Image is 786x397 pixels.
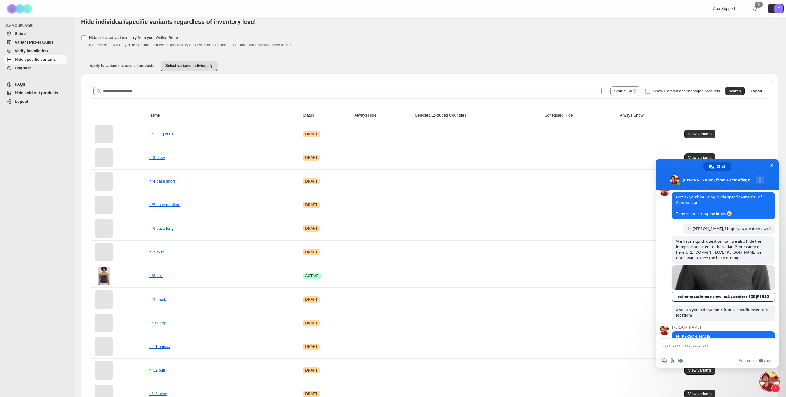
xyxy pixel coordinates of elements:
[739,358,757,363] span: We run on
[15,99,28,104] span: Logout
[149,226,174,231] a: n°6 base long
[15,66,31,70] span: Upgrade
[305,132,317,137] span: DRAFT
[670,358,675,363] span: Send a file
[89,35,178,40] span: Hide selected variants only from your Online Store
[89,43,294,47] span: If checked, it will only hide variants that were specifically chosen from this page. The other va...
[5,0,36,17] img: Camouflage
[684,366,715,375] button: View variants
[747,87,766,95] button: Export
[662,358,667,363] span: Insert an emoji
[764,358,772,363] span: Crisp
[305,368,317,373] span: DRAFT
[774,4,783,13] span: Avatar with initials E
[305,250,317,255] span: DRAFT
[688,226,771,231] span: Hi [PERSON_NAME], I hope you are doing well
[161,61,218,71] button: Select variants individually
[678,358,683,363] span: Audio message
[90,63,154,68] span: Apply to variants across all products
[771,384,780,393] span: 1
[684,153,715,162] button: View variants
[149,155,165,160] a: n°3 crew
[676,334,768,372] span: Hi [PERSON_NAME], I'll get the theme checked for hiding of images and get back to you. Camouflage...
[6,23,69,28] span: CAMOUFLAGE
[739,358,772,363] a: We run onCrisp
[149,368,165,372] a: n°12 pull
[4,55,67,64] a: Hide specific variants
[543,109,618,122] th: Scheduled Hide
[149,132,174,136] a: n°1 long cardi
[15,82,25,87] span: FAQs
[777,7,780,10] text: E
[149,250,164,254] a: n°7 skirt
[676,307,768,318] span: also can you hide variants from a specific inventory location?
[85,61,159,71] button: Apply to variants across all products
[81,18,256,25] span: Hide individual/specific variants regardless of inventory level
[684,250,756,255] a: [URL][DOMAIN_NAME][PERSON_NAME]
[4,47,67,55] a: Verify Installation
[165,63,213,68] span: Select variants individually
[725,87,745,95] button: Search
[653,89,720,93] span: Show Camouflage managed products
[4,80,67,89] a: FAQs
[717,162,725,171] span: Chat
[305,391,317,396] span: DRAFT
[755,2,763,8] div: 0
[305,297,317,302] span: DRAFT
[672,325,775,330] span: [PERSON_NAME]
[149,179,175,183] a: n°4 base short
[147,109,301,122] th: Name
[688,368,712,373] span: View variants
[4,38,67,47] a: Variant Picker Guide
[149,321,166,325] a: n°10 crop
[4,29,67,38] a: Setup
[676,195,762,216] span: Got it - you'll be using "Hide specific variants" of Camouflage. Thanks for letting me know
[688,155,712,160] span: View variants
[729,89,741,94] span: Search
[305,179,317,184] span: DRAFT
[149,273,163,278] a: n°8 belt
[752,6,758,12] a: 0
[305,344,317,349] span: DRAFT
[4,64,67,72] a: Upgrade
[149,297,166,302] a: n°9 mask
[305,226,317,231] span: DRAFT
[149,344,170,349] a: n°11 unisex
[149,202,180,207] a: n°5 base medium
[15,91,58,95] span: Hide sold out products
[618,109,683,122] th: Always Show
[751,89,762,94] span: Export
[713,6,735,11] span: App Support
[760,372,779,391] a: Close chat
[768,162,775,168] span: Close chat
[15,57,56,62] span: Hide specific variants
[149,391,167,396] a: n°13 mine
[4,97,67,106] a: Logout
[353,109,413,122] th: Always Hide
[688,132,712,137] span: View variants
[15,31,26,36] span: Setup
[305,155,317,160] span: DRAFT
[413,109,543,122] th: Selected/Excluded Countries
[684,130,715,138] button: View variants
[662,339,760,354] textarea: Compose your message...
[672,292,775,302] a: extreme cashmere crewneck sweater n123 [PERSON_NAME]
[305,202,317,207] span: DRAFT
[301,109,352,122] th: Status
[676,239,761,260] span: We have a quick question, can we also hide the images associated to the variant? for example here...
[305,273,318,278] span: ACTIVE
[768,4,784,13] button: Avatar with initials E
[688,391,712,396] span: View variants
[15,48,48,53] span: Verify Installation
[15,40,53,44] span: Variant Picker Guide
[703,162,731,171] a: Chat
[305,321,317,326] span: DRAFT
[4,89,67,97] a: Hide sold out products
